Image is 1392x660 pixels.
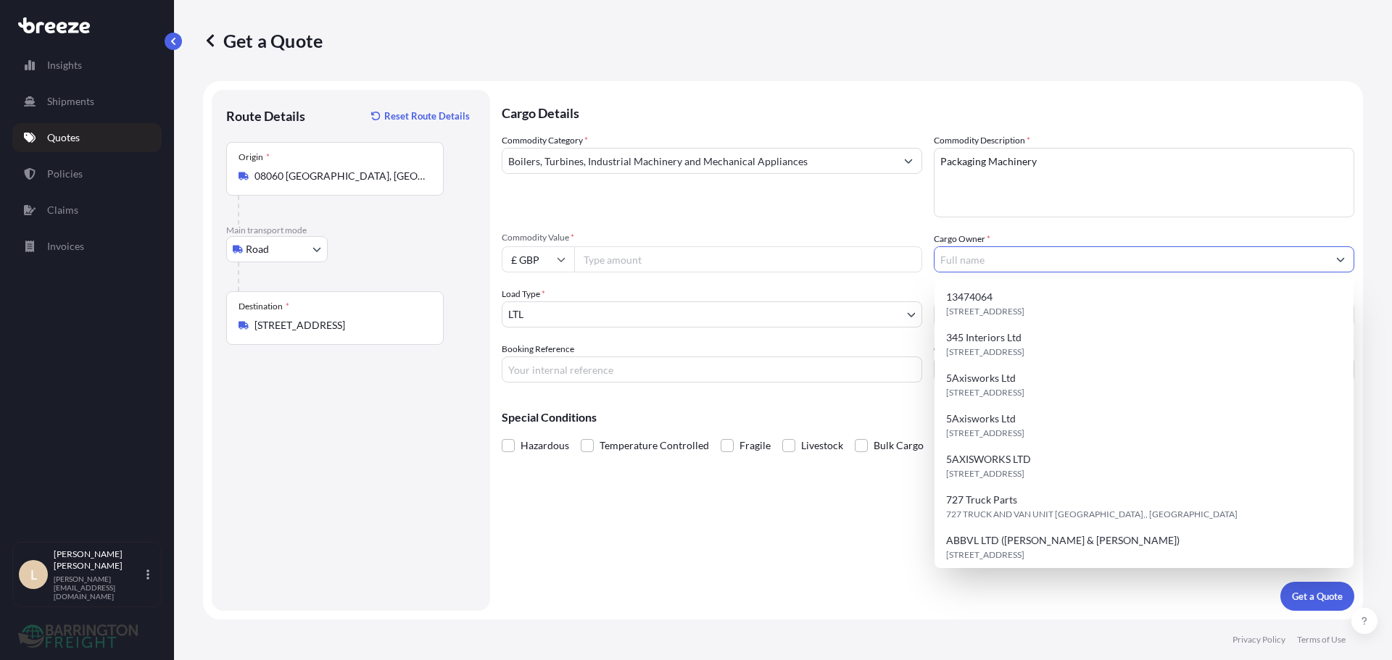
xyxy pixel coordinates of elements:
p: Route Details [226,107,305,125]
p: Get a Quote [1292,589,1343,603]
span: [STREET_ADDRESS] [946,345,1024,359]
span: Livestock [801,435,843,456]
div: Destination [239,301,289,312]
input: Enter name [934,356,1354,383]
span: Bulk Cargo [874,435,924,456]
button: Show suggestions [1327,246,1354,272]
button: Select transport [226,236,328,262]
p: Privacy Policy [1232,634,1285,646]
p: Cargo Details [502,90,1354,133]
p: Special Conditions [502,412,1354,423]
span: [STREET_ADDRESS] [946,426,1024,440]
p: Shipments [47,94,94,109]
input: Your internal reference [502,356,922,383]
span: Hazardous [521,435,569,456]
span: L [30,567,37,582]
span: 5Axisworks Ltd [946,371,1016,385]
img: organization-logo [18,625,138,648]
label: Booking Reference [502,342,574,356]
input: Origin [254,169,426,183]
p: Quotes [47,130,80,145]
p: Terms of Use [1297,634,1346,646]
span: Commodity Value [502,232,922,243]
label: Cargo Owner [934,232,990,246]
label: Commodity Description [934,133,1030,148]
p: Reset Route Details [384,109,470,123]
p: Invoices [47,239,84,254]
span: [STREET_ADDRESS] [946,548,1024,562]
p: [PERSON_NAME][EMAIL_ADDRESS][DOMAIN_NAME] [54,575,144,601]
span: [STREET_ADDRESS] [946,304,1024,319]
span: ABBVL LTD ([PERSON_NAME] & [PERSON_NAME]) [946,533,1180,548]
span: 5AXISWORKS LTD [946,452,1031,467]
p: Get a Quote [203,29,323,52]
label: Commodity Category [502,133,588,148]
button: Show suggestions [895,148,921,174]
span: 727 Truck Parts [946,493,1017,507]
span: Temperature Controlled [600,435,709,456]
input: Destination [254,318,426,333]
span: 5Axisworks Ltd [946,412,1016,426]
span: Freight Cost [934,287,1354,298]
span: Road [246,242,269,256]
span: [STREET_ADDRESS] [946,385,1024,400]
span: [STREET_ADDRESS] [946,467,1024,481]
span: 13474064 [946,290,993,304]
p: Insights [47,58,82,72]
p: [PERSON_NAME] [PERSON_NAME] [54,548,144,572]
input: Type amount [574,246,922,272]
input: Full name [935,246,1327,272]
span: Fragile [739,435,771,456]
p: Policies [47,167,83,181]
div: Origin [239,151,270,163]
span: LTL [508,307,523,322]
span: 727 TRUCK AND VAN UNIT [GEOGRAPHIC_DATA],, [GEOGRAPHIC_DATA] [946,507,1238,522]
label: Carrier Name [934,342,985,356]
span: Load Type [502,287,545,301]
span: 345 Interiors Ltd [946,330,1022,345]
p: Main transport mode [226,225,476,236]
input: Select a commodity type [502,148,895,174]
p: Claims [47,203,78,217]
